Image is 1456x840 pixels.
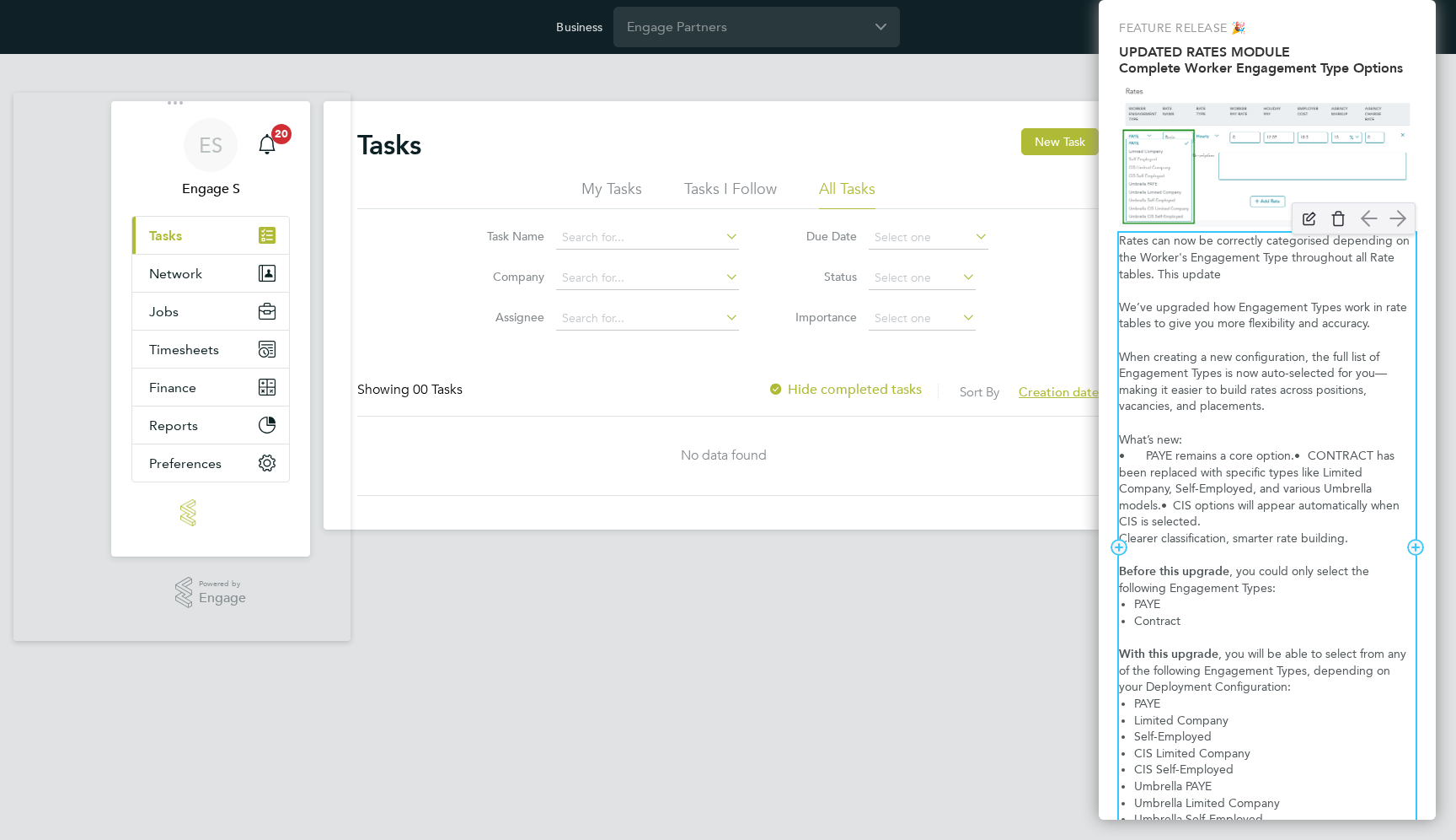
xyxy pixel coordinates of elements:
[1134,729,1416,746] li: Self-Employed
[781,229,857,244] label: Due Date
[357,447,1090,465] div: No data found
[1297,206,1322,231] img: edit-icon.svg
[781,310,857,325] label: Importance
[1357,206,1382,231] img: arrow-left.svg
[781,269,857,284] label: Status
[468,310,544,325] label: Assignee
[1134,778,1416,795] li: Umbrella PAYE
[960,384,999,400] label: Sort By
[768,381,922,398] label: Hide completed tasks
[556,267,739,290] input: Search for...
[357,381,466,399] div: Showing
[1119,564,1373,595] span: , you could only select the following Engagement Types:
[1134,811,1416,828] li: Umbrella Self-Employed
[1119,449,1398,513] div: • CONTRACT has been replaced with specific types like Limited Company, Self-Employed, and various...
[1325,206,1351,231] img: delete-icon.svg
[1119,349,1416,415] p: When creating a new configuration, the full list of Engagement Types is now auto-selected for you...
[1119,449,1294,463] div: • PAYE remains a core option.
[1119,233,1416,283] p: Rates can now be correctly categorised depending on the Worker's Engagement Type throughout all R...
[556,307,739,331] input: Search for...
[869,307,976,331] input: Select one
[1134,713,1416,730] li: Limited Company
[357,128,421,162] h2: Tasks
[1119,498,1403,530] div: • CIS options will appear automatically when CIS is selected.
[1119,530,1416,547] p: Clearer classification, smarter rate building.
[413,381,463,398] span: 00 Tasks
[1119,647,1410,694] span: , you will be able to select from any of the following Engagement Types, depending on your Deploy...
[1385,206,1410,231] img: arrow-right.svg
[1119,299,1416,332] p: We’ve upgraded how Engagement Types work in rate tables to give you more flexibility and accuracy.
[581,179,642,209] li: My Tasks
[468,229,544,244] label: Task Name
[1134,746,1416,762] li: CIS Limited Company
[869,226,988,250] input: Select one
[1134,596,1416,613] li: PAYE
[1021,128,1099,155] button: New Task
[1119,564,1229,579] strong: Before this upgrade
[1119,432,1416,449] p: What’s new:
[819,179,875,209] li: All Tasks
[1019,384,1099,400] span: Creation date
[1119,83,1416,226] img: Updated Rates Table Design & Semantics
[1119,647,1218,661] strong: With this upgrade
[869,267,976,290] input: Select one
[1134,696,1416,713] li: PAYE
[1134,795,1416,812] li: Umbrella Limited Company
[468,269,544,284] label: Company
[1134,613,1416,630] li: Contract
[684,179,777,209] li: Tasks I Follow
[1134,762,1416,778] li: CIS Self-Employed
[556,226,739,250] input: Search for...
